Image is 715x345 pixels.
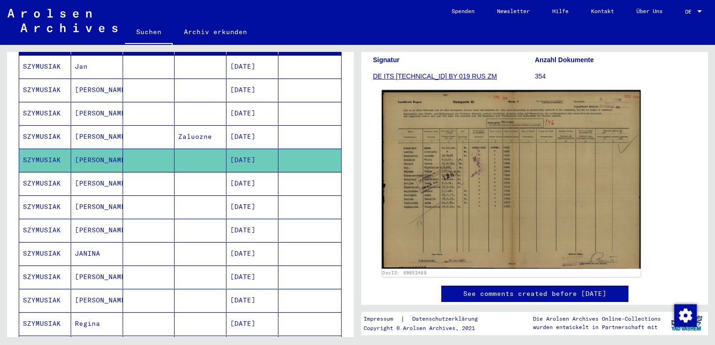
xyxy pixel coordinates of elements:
[226,289,278,312] mat-cell: [DATE]
[19,195,71,218] mat-cell: SZYMUSIAK
[226,219,278,242] mat-cell: [DATE]
[71,242,123,265] mat-cell: JANINA
[685,8,695,15] span: DE
[463,289,606,299] a: See comments created before [DATE]
[226,125,278,148] mat-cell: [DATE]
[175,125,226,148] mat-cell: Zaluozne
[71,266,123,288] mat-cell: [PERSON_NAME]
[19,219,71,242] mat-cell: SZYMUSIAK
[71,79,123,101] mat-cell: [PERSON_NAME]
[19,125,71,148] mat-cell: SZYMUSIAK
[71,172,123,195] mat-cell: [PERSON_NAME]
[226,79,278,101] mat-cell: [DATE]
[226,172,278,195] mat-cell: [DATE]
[19,55,71,78] mat-cell: SZYMUSIAK
[535,72,696,81] p: 354
[19,242,71,265] mat-cell: SZYMUSIAK
[405,314,489,324] a: Datenschutzerklärung
[535,56,594,64] b: Anzahl Dokumente
[226,55,278,78] mat-cell: [DATE]
[71,195,123,218] mat-cell: [PERSON_NAME]
[7,9,117,32] img: Arolsen_neg.svg
[71,55,123,78] mat-cell: Jan
[19,149,71,172] mat-cell: SZYMUSIAK
[364,324,489,332] p: Copyright © Arolsen Archives, 2021
[674,304,697,327] img: Zustimmung ändern
[226,242,278,265] mat-cell: [DATE]
[226,195,278,218] mat-cell: [DATE]
[71,289,123,312] mat-cell: [PERSON_NAME]
[19,289,71,312] mat-cell: SZYMUSIAK
[364,314,489,324] div: |
[71,125,123,148] mat-cell: [PERSON_NAME]
[226,149,278,172] mat-cell: [DATE]
[382,90,641,269] img: 001.jpg
[19,172,71,195] mat-cell: SZYMUSIAK
[19,102,71,125] mat-cell: SZYMUSIAK
[226,102,278,125] mat-cell: [DATE]
[71,102,123,125] mat-cell: [PERSON_NAME]
[71,149,123,172] mat-cell: [PERSON_NAME]
[226,266,278,288] mat-cell: [DATE]
[669,311,704,335] img: yv_logo.png
[373,56,400,64] b: Signatur
[19,312,71,335] mat-cell: SZYMUSIAK
[226,312,278,335] mat-cell: [DATE]
[382,270,427,276] a: DocID: 69852468
[19,79,71,101] mat-cell: SZYMUSIAK
[125,21,173,45] a: Suchen
[19,266,71,288] mat-cell: SZYMUSIAK
[173,21,258,43] a: Archiv erkunden
[364,314,401,324] a: Impressum
[533,323,661,331] p: wurden entwickelt in Partnerschaft mit
[71,219,123,242] mat-cell: [PERSON_NAME]
[71,312,123,335] mat-cell: Regina
[373,72,497,80] a: DE ITS [TECHNICAL_ID] BY 019 RUS ZM
[674,304,696,326] div: Zustimmung ändern
[533,315,661,323] p: Die Arolsen Archives Online-Collections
